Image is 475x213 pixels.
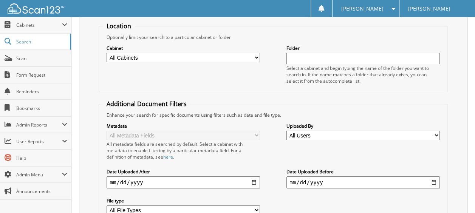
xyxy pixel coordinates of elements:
[103,34,443,40] div: Optionally limit your search to a particular cabinet or folder
[8,3,64,14] img: scan123-logo-white.svg
[16,171,62,178] span: Admin Menu
[286,65,440,84] div: Select a cabinet and begin typing the name of the folder you want to search in. If the name match...
[16,138,62,145] span: User Reports
[286,123,440,129] label: Uploaded By
[16,72,67,78] span: Form Request
[286,176,440,188] input: end
[16,55,67,62] span: Scan
[107,168,260,175] label: Date Uploaded After
[16,122,62,128] span: Admin Reports
[103,112,443,118] div: Enhance your search for specific documents using filters such as date and file type.
[107,176,260,188] input: start
[437,177,475,213] iframe: Chat Widget
[408,6,450,11] span: [PERSON_NAME]
[107,45,260,51] label: Cabinet
[16,188,67,194] span: Announcements
[107,141,260,160] div: All metadata fields are searched by default. Select a cabinet with metadata to enable filtering b...
[103,100,190,108] legend: Additional Document Filters
[341,6,383,11] span: [PERSON_NAME]
[286,168,440,175] label: Date Uploaded Before
[16,22,62,28] span: Cabinets
[16,155,67,161] span: Help
[16,105,67,111] span: Bookmarks
[107,198,260,204] label: File type
[16,88,67,95] span: Reminders
[107,123,260,129] label: Metadata
[163,154,173,160] a: here
[103,22,135,30] legend: Location
[286,45,440,51] label: Folder
[16,39,66,45] span: Search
